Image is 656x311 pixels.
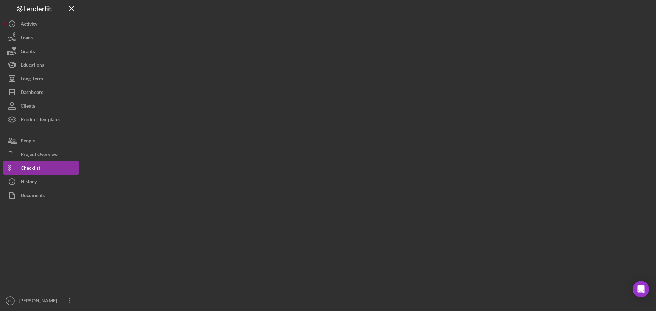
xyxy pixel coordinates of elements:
button: Product Templates [3,113,79,126]
button: Grants [3,44,79,58]
div: History [20,175,37,190]
div: Long-Term [20,72,43,87]
button: People [3,134,79,147]
button: Educational [3,58,79,72]
button: Checklist [3,161,79,175]
div: Open Intercom Messenger [633,281,649,297]
div: People [20,134,35,149]
div: Project Overview [20,147,58,163]
div: Checklist [20,161,40,176]
div: Educational [20,58,46,73]
div: Dashboard [20,85,44,101]
div: Product Templates [20,113,60,128]
button: History [3,175,79,188]
div: Clients [20,99,35,114]
button: Long-Term [3,72,79,85]
div: Loans [20,31,33,46]
button: Activity [3,17,79,31]
button: ES[PERSON_NAME] [3,294,79,308]
button: Dashboard [3,85,79,99]
div: Grants [20,44,35,60]
text: ES [8,299,13,303]
button: Clients [3,99,79,113]
button: Project Overview [3,147,79,161]
div: Documents [20,188,45,204]
div: Activity [20,17,37,32]
div: [PERSON_NAME] [17,294,61,309]
button: Loans [3,31,79,44]
button: Documents [3,188,79,202]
